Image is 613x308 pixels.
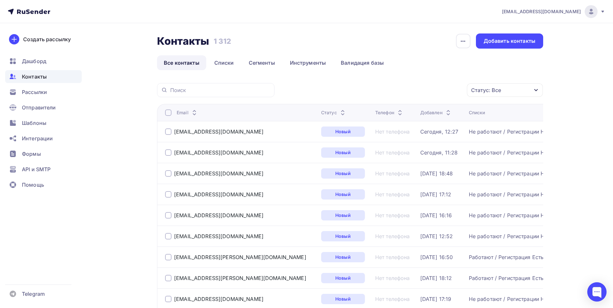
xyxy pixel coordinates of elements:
[420,191,451,198] a: [DATE] 17:12
[420,275,452,281] a: [DATE] 18:12
[5,117,82,129] a: Шаблоны
[22,104,56,111] span: Отправители
[321,210,365,220] div: Новый
[174,296,264,302] a: [EMAIL_ADDRESS][DOMAIN_NAME]
[177,109,198,116] div: Email
[375,233,410,239] a: Нет телефона
[5,70,82,83] a: Контакты
[375,170,410,177] div: Нет телефона
[420,233,453,239] a: [DATE] 12:52
[321,168,365,179] a: Новый
[469,109,485,116] div: Списки
[22,119,46,127] span: Шаблоны
[469,212,550,219] a: Не работают / Регистрации Нет
[469,149,550,156] a: Не работают / Регистрации Нет
[375,128,410,135] a: Нет телефона
[375,149,410,156] a: Нет телефона
[321,147,365,158] div: Новый
[420,128,459,135] a: Сегодня, 12:27
[22,181,44,189] span: Помощь
[469,170,550,177] div: Не работают / Регистрации Нет
[242,55,282,70] a: Сегменты
[469,275,544,281] a: Работают / Регистрация Есть
[321,252,365,262] a: Новый
[208,55,241,70] a: Списки
[321,109,347,116] div: Статус
[170,87,271,94] input: Поиск
[174,275,306,281] a: [EMAIL_ADDRESS][PERSON_NAME][DOMAIN_NAME]
[469,191,550,198] a: Не работают / Регистрации Нет
[469,233,550,239] a: Не работают / Регистрации Нет
[321,189,365,200] a: Новый
[484,37,535,45] div: Добавить контакты
[22,135,53,142] span: Интеграции
[174,212,264,219] div: [EMAIL_ADDRESS][DOMAIN_NAME]
[174,128,264,135] a: [EMAIL_ADDRESS][DOMAIN_NAME]
[22,73,47,80] span: Контакты
[5,86,82,98] a: Рассылки
[375,191,410,198] a: Нет телефона
[321,294,365,304] a: Новый
[157,35,209,48] h2: Контакты
[420,296,451,302] a: [DATE] 17:19
[321,273,365,283] a: Новый
[5,147,82,160] a: Формы
[375,296,410,302] a: Нет телефона
[420,212,452,219] a: [DATE] 16:16
[174,254,306,260] a: [EMAIL_ADDRESS][PERSON_NAME][DOMAIN_NAME]
[22,57,46,65] span: Дашборд
[321,231,365,241] a: Новый
[375,109,404,116] div: Телефон
[22,150,41,158] span: Формы
[22,290,45,298] span: Telegram
[375,254,410,260] a: Нет телефона
[420,109,452,116] div: Добавлен
[174,191,264,198] a: [EMAIL_ADDRESS][DOMAIN_NAME]
[174,170,264,177] a: [EMAIL_ADDRESS][DOMAIN_NAME]
[469,296,550,302] a: Не работают / Регистрации Нет
[174,233,264,239] a: [EMAIL_ADDRESS][DOMAIN_NAME]
[375,275,410,281] div: Нет телефона
[420,254,453,260] a: [DATE] 16:50
[420,149,458,156] a: Сегодня, 11:28
[22,88,47,96] span: Рассылки
[321,126,365,137] a: Новый
[22,165,51,173] span: API и SMTP
[502,8,581,15] span: [EMAIL_ADDRESS][DOMAIN_NAME]
[502,5,605,18] a: [EMAIL_ADDRESS][DOMAIN_NAME]
[375,212,410,219] div: Нет телефона
[469,128,550,135] a: Не работают / Регистрации Нет
[469,254,544,260] a: Работают / Регистрация Есть
[174,149,264,156] a: [EMAIL_ADDRESS][DOMAIN_NAME]
[5,55,82,68] a: Дашборд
